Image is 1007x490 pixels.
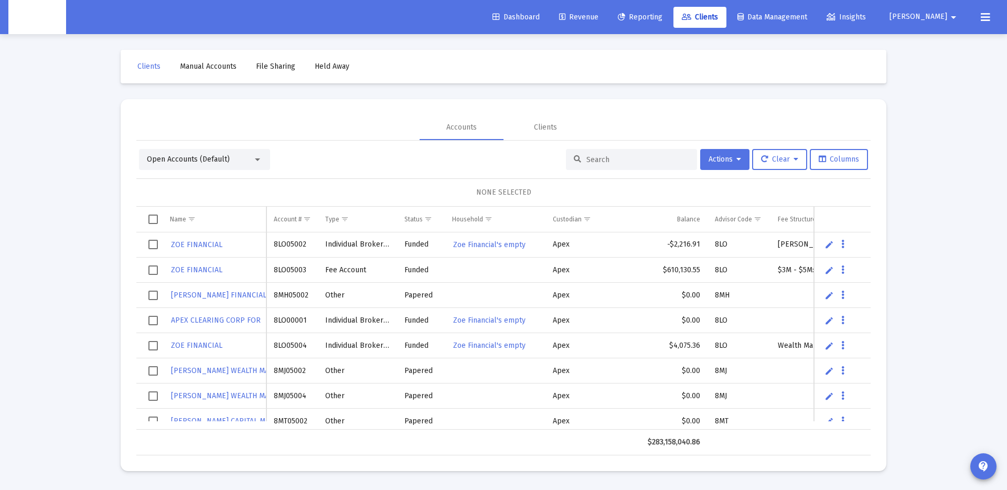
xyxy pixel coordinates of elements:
td: 8LO [708,333,770,358]
td: 8LO05002 [266,232,318,258]
span: [PERSON_NAME] CAPITAL MANAGEMENT [171,417,307,425]
span: Insights [827,13,866,22]
td: Apex [545,333,605,358]
input: Search [586,155,689,164]
a: Edit [824,417,834,426]
td: Column Fee Structure(s) [770,207,842,232]
div: Funded [404,265,437,275]
td: 8MH05002 [266,283,318,308]
a: Edit [824,316,834,325]
div: Advisor Code [715,215,752,223]
td: Column Advisor Code [708,207,770,232]
td: 8MJ [708,358,770,384]
a: Data Management [729,7,816,28]
td: Other [318,384,397,409]
div: Balance [677,215,700,223]
a: Held Away [306,56,358,77]
a: Zoe Financial's empty [452,338,527,353]
td: 8LO [708,308,770,333]
div: Select row [148,417,158,426]
a: Clients [673,7,726,28]
span: Reporting [618,13,662,22]
a: Edit [824,341,834,350]
div: Funded [404,239,437,250]
span: Actions [709,155,741,164]
a: Zoe Financial's empty [452,237,527,252]
span: Clients [137,62,160,71]
span: [PERSON_NAME] WEALTH MANAGEMENT AND [171,366,323,375]
span: ZOE FINANCIAL [171,240,222,249]
a: Dashboard [484,7,548,28]
div: Select row [148,391,158,401]
div: Select row [148,316,158,325]
button: Actions [700,149,749,170]
td: $0.00 [605,358,708,384]
span: Open Accounts (Default) [147,155,230,164]
a: File Sharing [248,56,304,77]
td: $0.00 [605,308,708,333]
span: Revenue [559,13,598,22]
div: Name [170,215,186,223]
span: APEX CLEARING CORP FOR [171,316,261,325]
td: Individual Brokerage [318,232,397,258]
span: Dashboard [492,13,540,22]
mat-icon: contact_support [977,460,990,473]
div: Select row [148,366,158,376]
span: Held Away [315,62,349,71]
td: 8MJ05002 [266,358,318,384]
td: -$2,216.91 [605,232,708,258]
a: Insights [818,7,874,28]
td: $610,130.55 [605,258,708,283]
div: $283,158,040.86 [613,437,700,448]
button: Columns [810,149,868,170]
span: Zoe Financial's empty [453,316,526,325]
span: ZOE FINANCIAL [171,265,222,274]
div: Accounts [446,122,477,133]
span: Show filter options for column 'Status' [424,215,432,223]
td: Column Status [397,207,445,232]
td: Column Custodian [545,207,605,232]
a: [PERSON_NAME] FINANCIAL [170,287,267,303]
span: Manual Accounts [180,62,237,71]
a: APEX CLEARING CORP FOR [170,313,262,328]
div: Select row [148,265,158,275]
td: 8LO00001 [266,308,318,333]
td: Apex [545,384,605,409]
td: Other [318,358,397,384]
a: Edit [824,391,834,401]
span: Show filter options for column 'Advisor Code' [754,215,762,223]
td: 8MJ05004 [266,384,318,409]
span: Show filter options for column 'Type' [341,215,349,223]
a: Clients [129,56,169,77]
td: 8LO05004 [266,333,318,358]
td: Column Name [163,207,266,232]
td: $0.00 [605,283,708,308]
td: Wealth Management Fee ADV [770,333,842,358]
td: Fee Account [318,258,397,283]
span: Data Management [737,13,807,22]
td: Apex [545,232,605,258]
span: Show filter options for column 'Name' [188,215,196,223]
div: Papered [404,416,437,427]
span: Zoe Financial's empty [453,240,526,249]
td: Column Type [318,207,397,232]
span: ZOE FINANCIAL [171,341,222,350]
div: Household [452,215,483,223]
div: Status [404,215,423,223]
span: Show filter options for column 'Custodian' [583,215,591,223]
td: $0.00 [605,409,708,434]
div: Select row [148,291,158,300]
div: Account # [274,215,302,223]
a: [PERSON_NAME] WEALTH MANAGEMENT AND [170,388,324,403]
div: Clients [534,122,557,133]
div: Select all [148,215,158,224]
div: Funded [404,340,437,351]
div: Select row [148,240,158,249]
a: Revenue [551,7,607,28]
a: Edit [824,240,834,249]
td: Apex [545,358,605,384]
td: 8MT [708,409,770,434]
td: 8LO05003 [266,258,318,283]
div: Fee Structure(s) [778,215,823,223]
td: Column Household [445,207,545,232]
